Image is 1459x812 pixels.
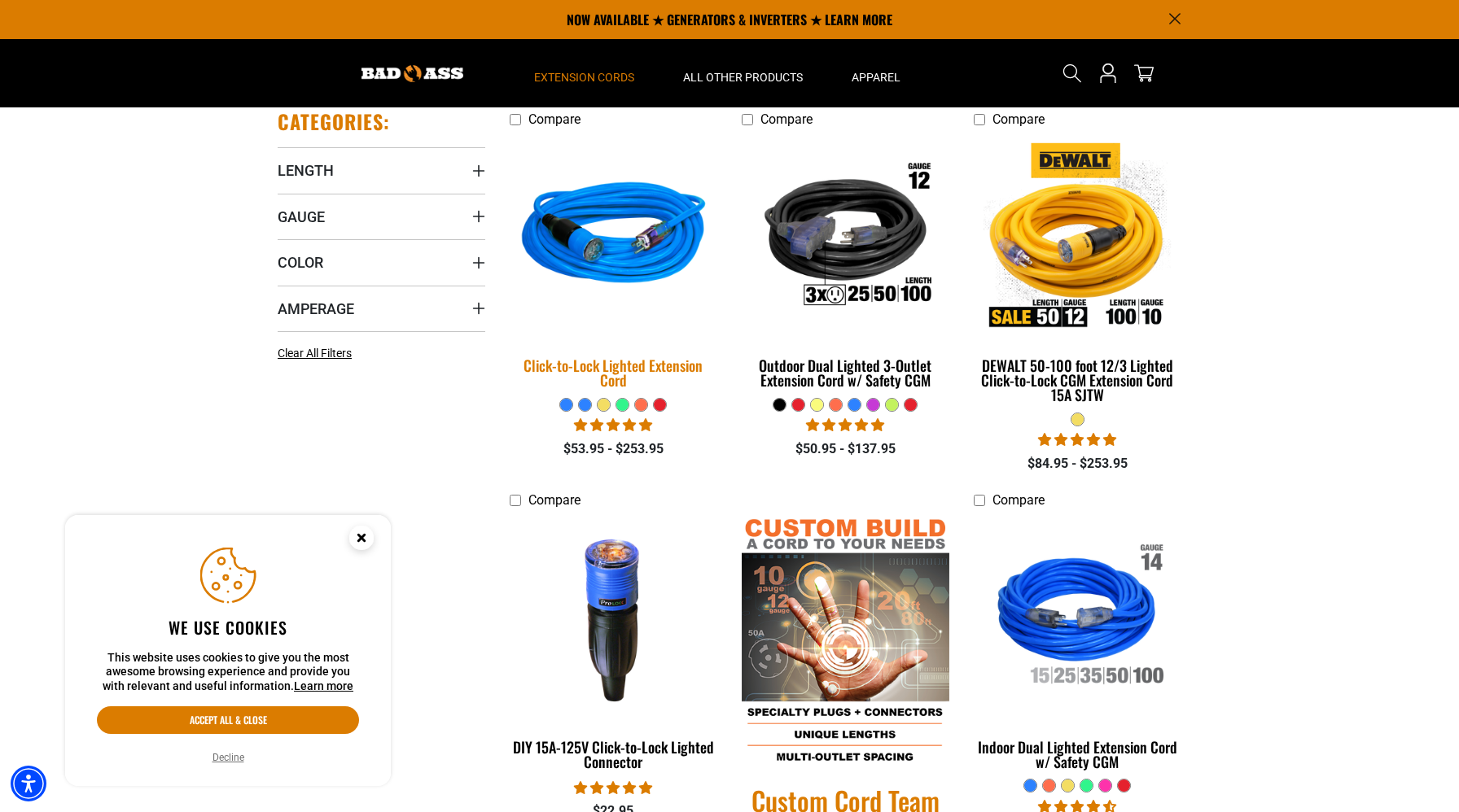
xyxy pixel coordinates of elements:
span: Extension Cords [534,70,634,85]
a: DIY 15A-125V Click-to-Lock Lighted Connector DIY 15A-125V Click-to-Lock Lighted Connector [510,517,717,779]
div: Indoor Dual Lighted Extension Cord w/ Safety CGM [974,740,1181,769]
span: Length [278,161,334,180]
span: 4.84 stars [1038,432,1116,447]
div: $50.95 - $137.95 [742,439,949,459]
div: $53.95 - $253.95 [510,439,717,459]
a: Indoor Dual Lighted Extension Cord w/ Safety CGM Indoor Dual Lighted Extension Cord w/ Safety CGM [974,517,1181,779]
a: blue Click-to-Lock Lighted Extension Cord [510,135,717,397]
h2: We use cookies [97,617,359,638]
span: Clear All Filters [278,347,352,360]
a: This website uses cookies to give you the most awesome browsing experience and provide you with r... [294,679,353,692]
span: Apparel [852,70,900,85]
p: This website uses cookies to give you the most awesome browsing experience and provide you with r... [97,651,359,694]
img: Outdoor Dual Lighted 3-Outlet Extension Cord w/ Safety CGM [743,143,948,330]
div: DIY 15A-125V Click-to-Lock Lighted Connector [510,740,717,769]
button: Accept all & close [97,706,359,734]
a: Clear All Filters [278,345,358,362]
summary: Search [1059,60,1085,86]
summary: Gauge [278,194,485,239]
span: Gauge [278,207,325,226]
a: DEWALT 50-100 foot 12/3 Lighted Click-to-Lock CGM Extension Cord 15A SJTW DEWALT 50-100 foot 12/3... [974,135,1181,412]
span: 4.80 stars [806,417,884,433]
summary: Color [278,239,485,285]
span: Compare [992,492,1045,508]
span: All Other Products [683,70,803,85]
span: Compare [528,111,581,127]
div: Outdoor Dual Lighted 3-Outlet Extension Cord w/ Safety CGM [742,358,949,387]
span: Compare [760,111,813,127]
div: $84.95 - $253.95 [974,454,1181,474]
a: Open this option [1095,39,1121,107]
img: Custom Cord Team [742,517,949,768]
span: Amperage [278,299,354,318]
span: Color [278,253,323,272]
summary: Length [278,147,485,193]
span: 4.87 stars [574,417,652,433]
span: Compare [528,492,581,508]
div: DEWALT 50-100 foot 12/3 Lighted Click-to-Lock CGM Extension Cord 15A SJTW [974,358,1181,402]
a: cart [1131,63,1157,83]
summary: Apparel [827,39,925,107]
div: Click-to-Lock Lighted Extension Cord [510,358,717,387]
span: Compare [992,111,1045,127]
img: Indoor Dual Lighted Extension Cord w/ Safety CGM [975,524,1180,711]
img: Bad Ass Extension Cords [361,65,463,82]
img: blue [500,133,728,341]
h2: Categories: [278,109,390,134]
button: Close this option [332,515,391,565]
img: DIY 15A-125V Click-to-Lock Lighted Connector [511,524,716,711]
div: Accessibility Menu [11,766,46,801]
summary: All Other Products [659,39,827,107]
summary: Extension Cords [510,39,659,107]
button: Decline [208,749,249,766]
aside: Cookie Consent [65,515,391,787]
span: 4.84 stars [574,780,652,796]
a: Outdoor Dual Lighted 3-Outlet Extension Cord w/ Safety CGM Outdoor Dual Lighted 3-Outlet Extensio... [742,135,949,397]
summary: Amperage [278,286,485,331]
img: DEWALT 50-100 foot 12/3 Lighted Click-to-Lock CGM Extension Cord 15A SJTW [975,143,1180,330]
